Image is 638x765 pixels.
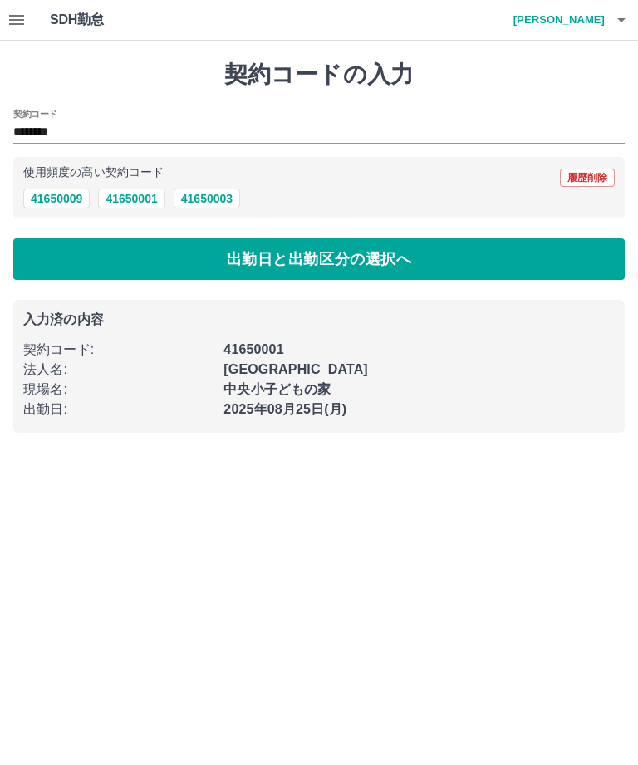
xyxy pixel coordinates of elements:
button: 41650003 [174,189,240,208]
h1: 契約コードの入力 [13,61,625,89]
button: 41650009 [23,189,90,208]
p: 法人名 : [23,360,213,380]
p: 現場名 : [23,380,213,400]
p: 契約コード : [23,340,213,360]
p: 使用頻度の高い契約コード [23,167,164,179]
p: 入力済の内容 [23,313,615,326]
b: 中央小子どもの家 [223,382,331,396]
b: 2025年08月25日(月) [223,402,346,416]
p: 出勤日 : [23,400,213,419]
button: 41650001 [98,189,164,208]
h2: 契約コード [13,107,57,120]
b: [GEOGRAPHIC_DATA] [223,362,368,376]
button: 履歴削除 [560,169,615,187]
button: 出勤日と出勤区分の選択へ [13,238,625,280]
b: 41650001 [223,342,283,356]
